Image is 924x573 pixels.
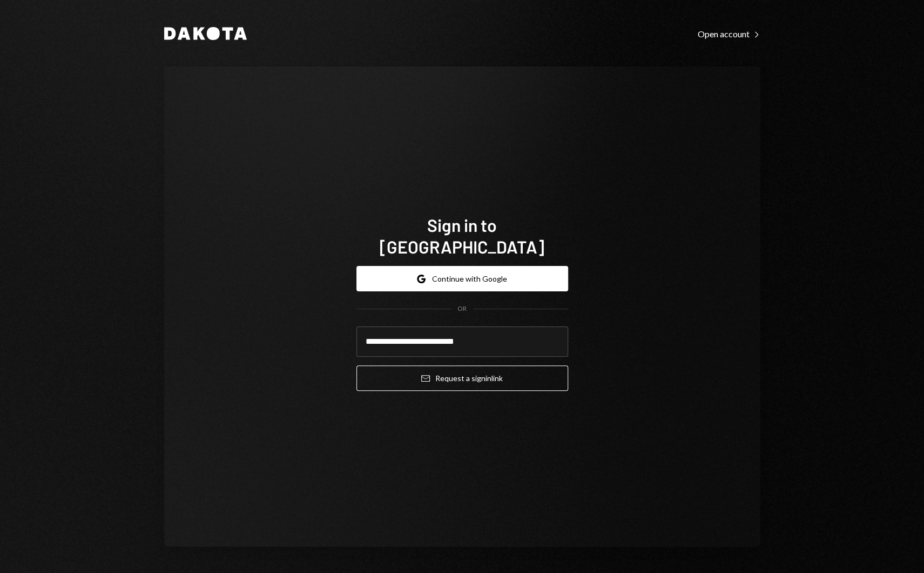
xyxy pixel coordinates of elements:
button: Request a signinlink [356,365,568,391]
div: OR [457,304,467,314]
h1: Sign in to [GEOGRAPHIC_DATA] [356,214,568,257]
button: Continue with Google [356,266,568,291]
a: Open account [698,28,760,39]
div: Open account [698,29,760,39]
